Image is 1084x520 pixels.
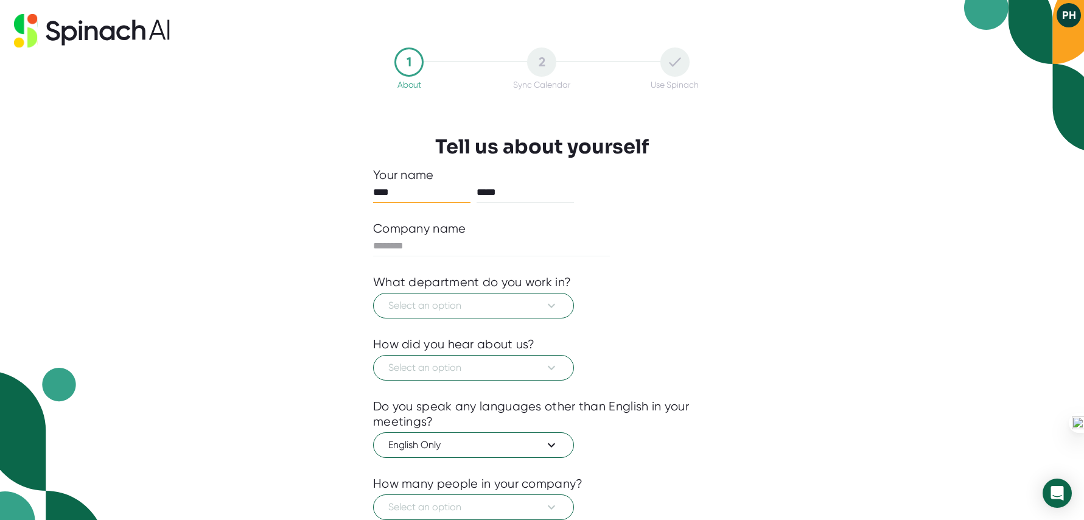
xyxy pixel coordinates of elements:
div: Company name [373,221,466,236]
button: Select an option [373,293,574,318]
div: About [397,80,421,90]
span: English Only [388,438,559,452]
div: Use Spinach [651,80,699,90]
div: 2 [527,47,556,77]
div: Do you speak any languages other than English in your meetings? [373,399,711,429]
div: How did you hear about us? [373,337,535,352]
button: Select an option [373,494,574,520]
div: Open Intercom Messenger [1043,479,1072,508]
div: Your name [373,167,711,183]
div: How many people in your company? [373,476,583,491]
div: Sync Calendar [513,80,570,90]
div: What department do you work in? [373,275,571,290]
button: Select an option [373,355,574,381]
div: 1 [394,47,424,77]
button: PH [1057,3,1081,27]
span: Select an option [388,298,559,313]
button: English Only [373,432,574,458]
h3: Tell us about yourself [435,135,649,158]
span: Select an option [388,500,559,515]
span: Select an option [388,360,559,375]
